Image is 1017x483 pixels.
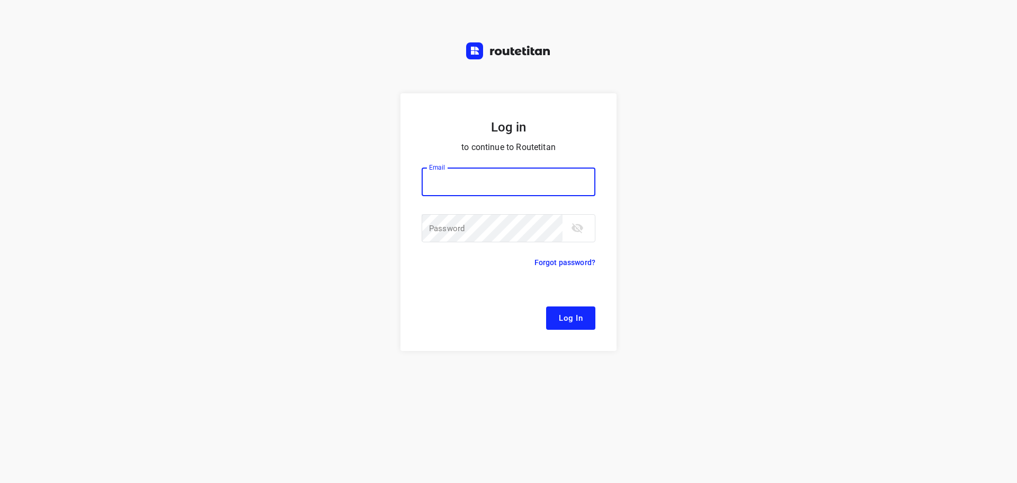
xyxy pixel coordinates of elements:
p: to continue to Routetitan [422,140,595,155]
p: Forgot password? [534,256,595,269]
h5: Log in [422,119,595,136]
img: Routetitan [466,42,551,59]
button: Log In [546,306,595,330]
button: toggle password visibility [567,217,588,239]
span: Log In [559,311,583,325]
